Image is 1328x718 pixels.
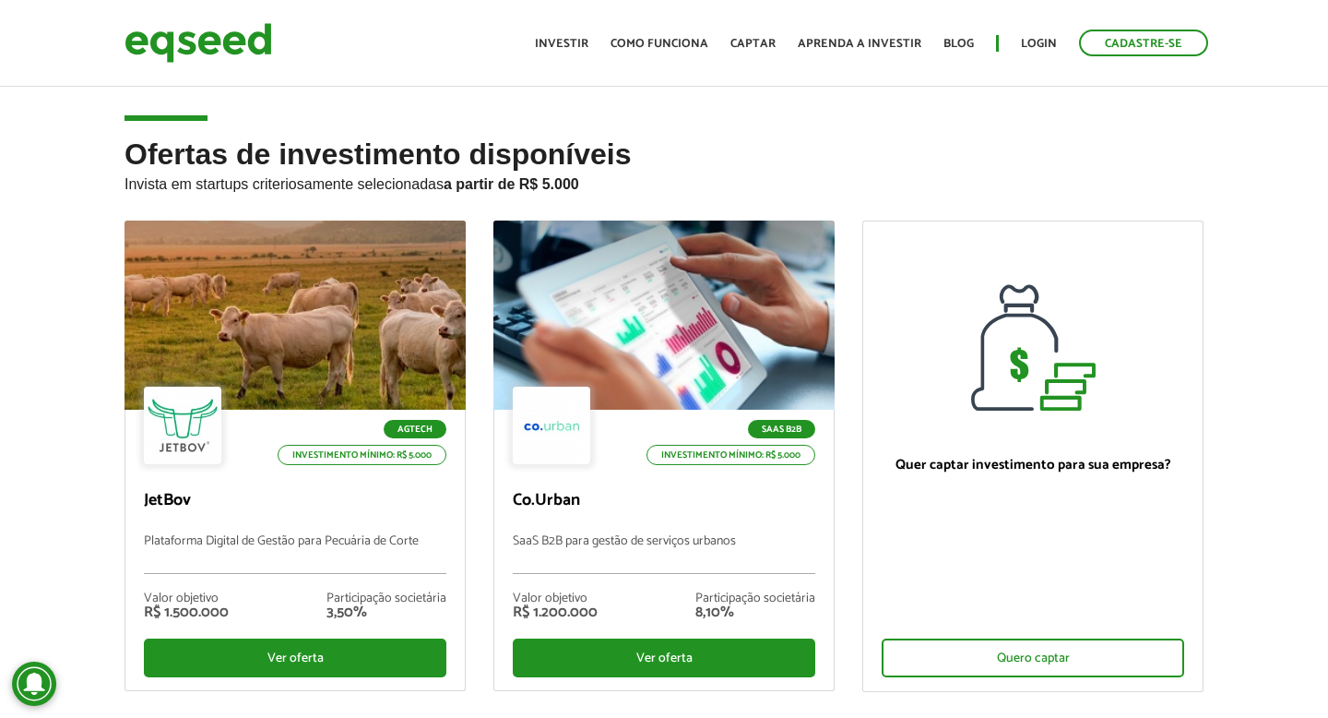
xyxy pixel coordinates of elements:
[535,38,588,50] a: Investir
[1021,38,1057,50] a: Login
[862,221,1203,692] a: Quer captar investimento para sua empresa? Quero captar
[144,639,446,677] div: Ver oferta
[513,534,815,574] p: SaaS B2B para gestão de serviços urbanos
[730,38,776,50] a: Captar
[144,605,229,620] div: R$ 1.500.000
[646,445,815,465] p: Investimento mínimo: R$ 5.000
[144,491,446,511] p: JetBov
[326,605,446,620] div: 3,50%
[1079,30,1208,56] a: Cadastre-se
[798,38,921,50] a: Aprenda a investir
[444,176,579,192] strong: a partir de R$ 5.000
[493,221,835,691] a: SaaS B2B Investimento mínimo: R$ 5.000 Co.Urban SaaS B2B para gestão de serviços urbanos Valor ob...
[384,420,446,438] p: Agtech
[144,534,446,574] p: Plataforma Digital de Gestão para Pecuária de Corte
[513,592,598,605] div: Valor objetivo
[513,605,598,620] div: R$ 1.200.000
[326,592,446,605] div: Participação societária
[513,639,815,677] div: Ver oferta
[943,38,974,50] a: Blog
[125,171,1203,193] p: Invista em startups criteriosamente selecionadas
[882,639,1184,677] div: Quero captar
[882,457,1184,473] p: Quer captar investimento para sua empresa?
[513,491,815,511] p: Co.Urban
[125,221,466,691] a: Agtech Investimento mínimo: R$ 5.000 JetBov Plataforma Digital de Gestão para Pecuária de Corte V...
[278,445,446,465] p: Investimento mínimo: R$ 5.000
[125,18,272,67] img: EqSeed
[144,592,229,605] div: Valor objetivo
[695,592,815,605] div: Participação societária
[695,605,815,620] div: 8,10%
[748,420,815,438] p: SaaS B2B
[125,138,1203,221] h2: Ofertas de investimento disponíveis
[611,38,708,50] a: Como funciona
